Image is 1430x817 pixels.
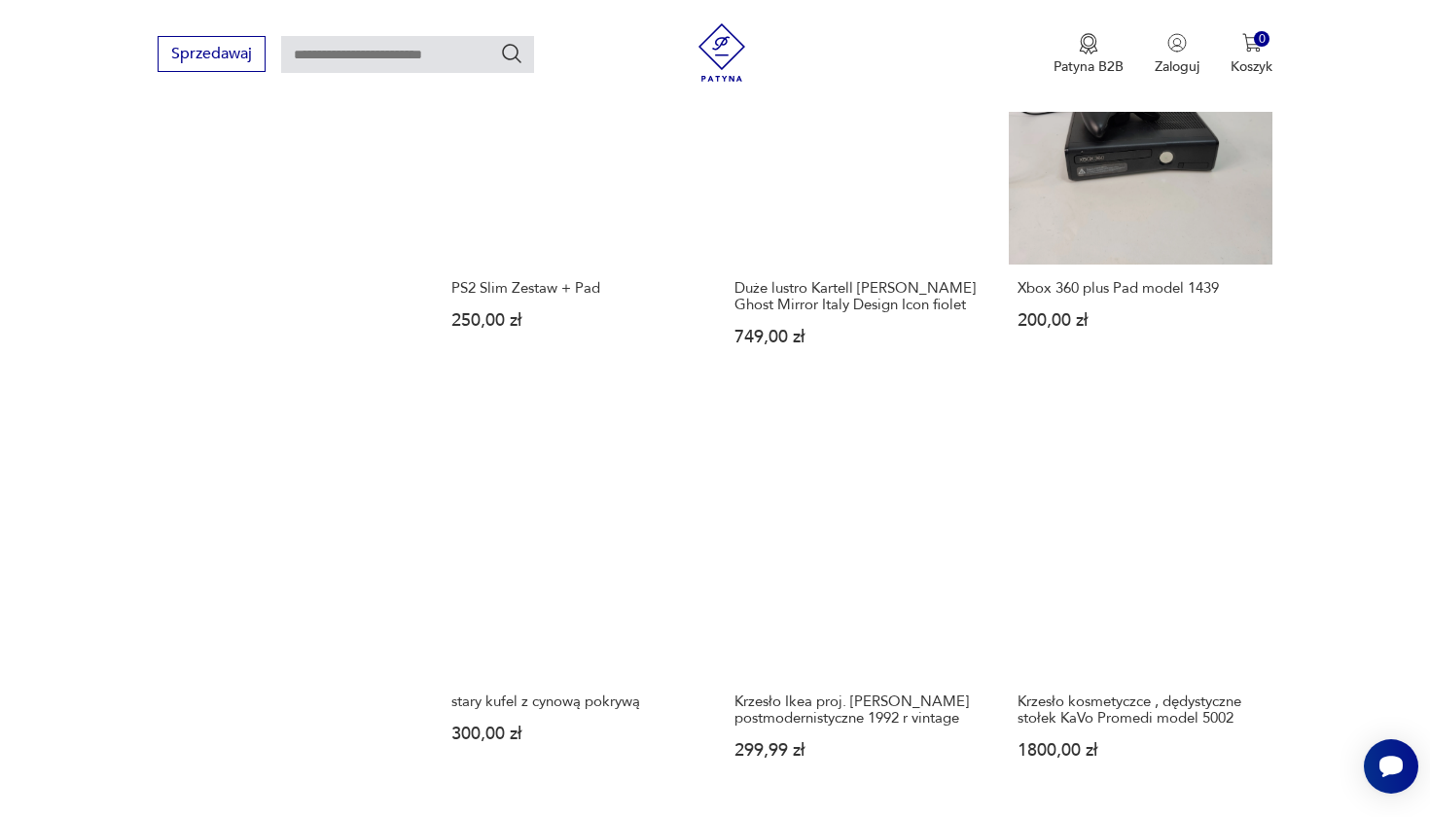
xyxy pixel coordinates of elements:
[1009,414,1272,797] a: Krzesło kosmetyczce , dędystyczne stołek KaVo Promedi model 5002Krzesło kosmetyczce , dędystyczne...
[1054,33,1124,76] a: Ikona medaluPatyna B2B
[1054,57,1124,76] p: Patyna B2B
[1254,31,1270,48] div: 0
[1242,33,1262,53] img: Ikona koszyka
[158,49,266,62] a: Sprzedawaj
[726,414,989,797] a: Krzesło Ikea proj. Tina Christensen postmodernistyczne 1992 r vintageKrzesło Ikea proj. [PERSON_N...
[734,693,981,727] h3: Krzesło Ikea proj. [PERSON_NAME] postmodernistyczne 1992 r vintage
[693,23,751,82] img: Patyna - sklep z meblami i dekoracjami vintage
[1009,1,1272,383] a: Xbox 360 plus Pad model 1439Xbox 360 plus Pad model 1439200,00 zł
[734,329,981,345] p: 749,00 zł
[443,414,706,797] a: stary kufel z cynową pokrywąstary kufel z cynową pokrywą300,00 zł
[451,693,697,710] h3: stary kufel z cynową pokrywą
[451,312,697,329] p: 250,00 zł
[500,42,523,65] button: Szukaj
[1018,693,1264,727] h3: Krzesło kosmetyczce , dędystyczne stołek KaVo Promedi model 5002
[1054,33,1124,76] button: Patyna B2B
[1155,57,1199,76] p: Zaloguj
[726,1,989,383] a: Duże lustro Kartell Philippe Starck Ghost Mirror Italy Design Icon fioletDuże lustro Kartell [PER...
[1018,280,1264,297] h3: Xbox 360 plus Pad model 1439
[1018,312,1264,329] p: 200,00 zł
[451,280,697,297] h3: PS2 Slim Zestaw + Pad
[1155,33,1199,76] button: Zaloguj
[443,1,706,383] a: PS2 Slim Zestaw + PadPS2 Slim Zestaw + Pad250,00 zł
[734,280,981,313] h3: Duże lustro Kartell [PERSON_NAME] Ghost Mirror Italy Design Icon fiolet
[734,742,981,759] p: 299,99 zł
[1364,739,1418,794] iframe: Smartsupp widget button
[1231,33,1272,76] button: 0Koszyk
[1079,33,1098,54] img: Ikona medalu
[158,36,266,72] button: Sprzedawaj
[451,726,697,742] p: 300,00 zł
[1167,33,1187,53] img: Ikonka użytkownika
[1231,57,1272,76] p: Koszyk
[1018,742,1264,759] p: 1800,00 zł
